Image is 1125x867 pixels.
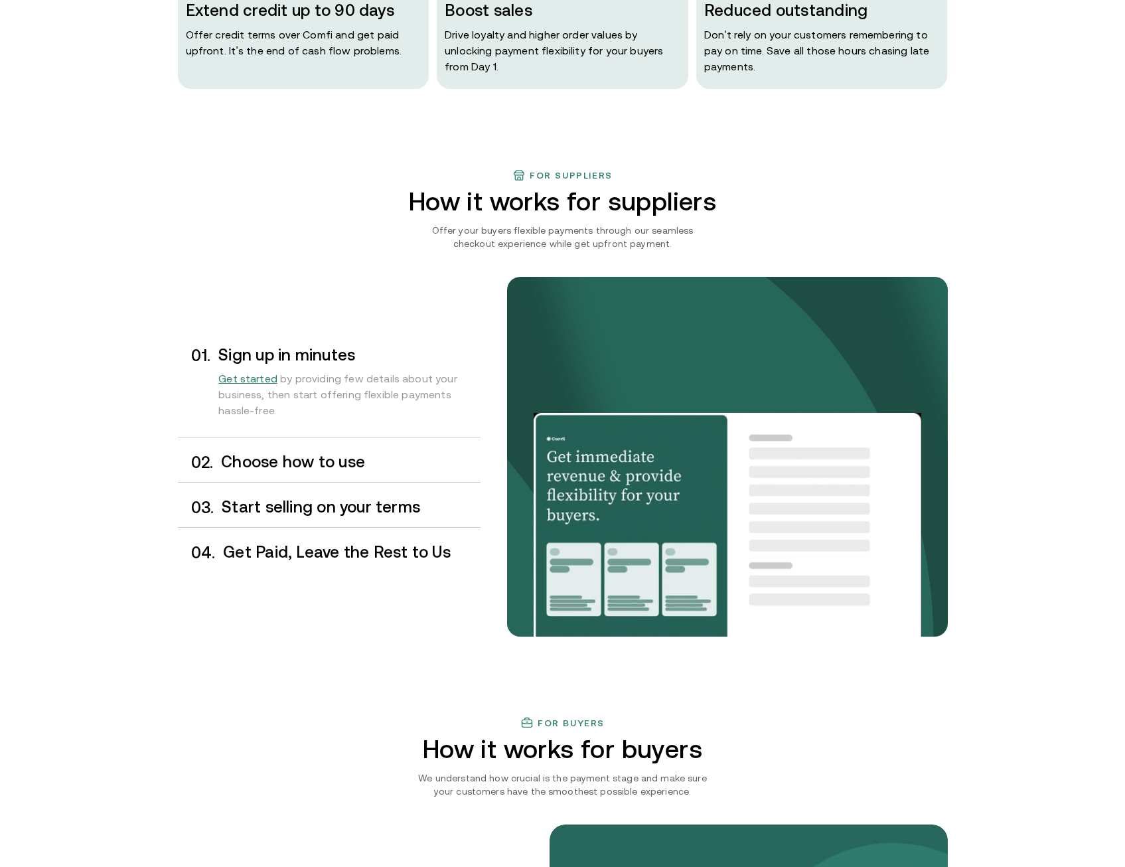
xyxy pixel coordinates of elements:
[221,453,480,471] h3: Choose how to use
[218,372,277,384] span: Get started
[520,716,534,730] img: finance
[538,718,605,728] h3: For buyers
[223,544,480,561] h3: Get Paid, Leave the Rest to Us
[218,372,280,384] a: Get started
[530,170,613,181] h3: For suppliers
[178,453,214,471] div: 0 2 .
[507,277,948,637] img: bg
[412,224,713,250] p: Offer your buyers flexible payments through our seamless checkout experience while get upfront pa...
[369,735,756,763] h2: How it works for buyers
[412,771,713,798] p: We understand how crucial is the payment stage and make sure your customers have the smoothest po...
[512,169,526,182] img: finance
[218,364,480,432] div: by providing few details about your business, then start offering flexible payments hassle-free.
[534,413,921,637] img: Your payments collected on time.
[218,347,480,364] h3: Sign up in minutes
[445,27,680,74] p: Drive loyalty and higher order values by unlocking payment flexibility for your buyers from Day 1.
[369,187,756,216] h2: How it works for suppliers
[178,499,214,516] div: 0 3 .
[178,544,216,562] div: 0 4 .
[704,27,940,74] p: Don ' t rely on your customers remembering to pay on time. Save all those hours chasing late paym...
[186,27,421,58] p: Offer credit terms over Comfi and get paid upfront. It’s the end of cash flow problems.
[178,347,211,432] div: 0 1 .
[222,499,480,516] h3: Start selling on your terms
